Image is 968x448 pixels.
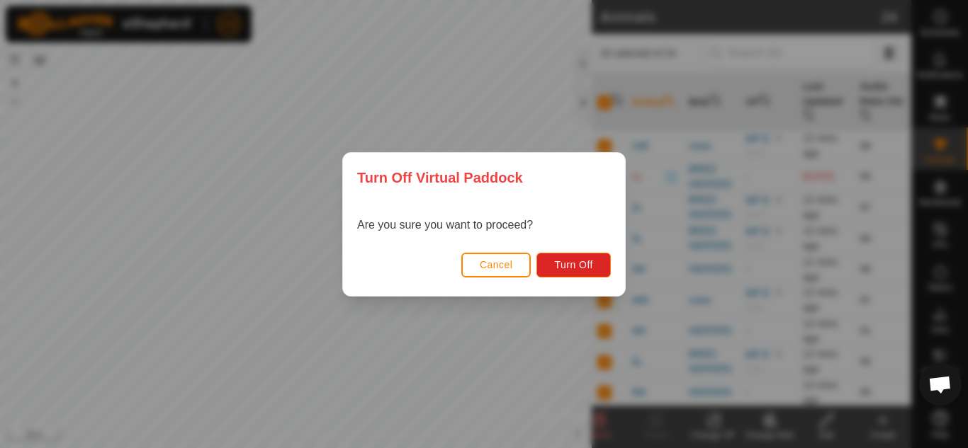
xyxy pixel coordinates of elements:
[461,252,531,277] button: Cancel
[536,252,611,277] button: Turn Off
[919,363,962,406] a: Open chat
[554,259,593,270] span: Turn Off
[480,259,513,270] span: Cancel
[357,167,523,188] span: Turn Off Virtual Paddock
[357,217,533,234] p: Are you sure you want to proceed?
